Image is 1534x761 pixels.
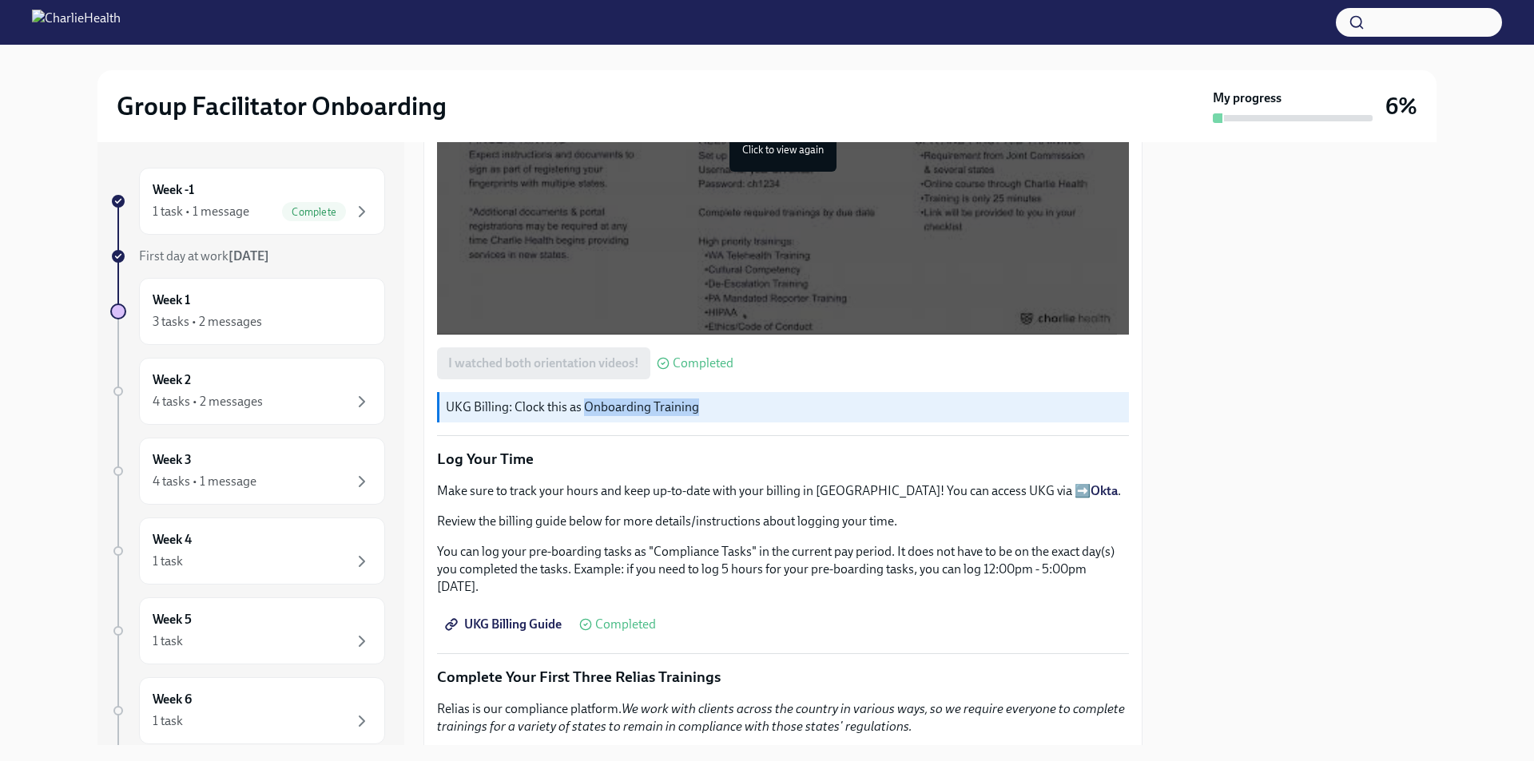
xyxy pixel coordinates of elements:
div: 1 task [153,632,183,650]
h6: Week 5 [153,611,192,628]
strong: My progress [1213,89,1282,107]
h2: Group Facilitator Onboarding [117,90,447,122]
h6: Week 6 [153,691,192,708]
a: Week -11 task • 1 messageComplete [110,168,385,235]
div: 1 task [153,553,183,570]
h3: 6% [1385,92,1417,121]
a: Week 34 tasks • 1 message [110,438,385,505]
a: Week 51 task [110,597,385,664]
h6: Week 4 [153,531,192,549]
span: Completed [673,357,733,370]
div: 1 task • 1 message [153,203,249,220]
h6: Week 1 [153,291,190,309]
span: First day at work [139,248,269,264]
em: We work with clients across the country in various ways, so we require everyone to complete train... [437,701,1125,734]
h6: Week -1 [153,181,194,199]
span: Completed [595,618,656,631]
span: Complete [282,206,346,218]
div: 4 tasks • 1 message [153,473,256,490]
a: Week 13 tasks • 2 messages [110,278,385,345]
p: UKG Billing: Clock this as Onboarding Training [446,398,1123,416]
a: Week 24 tasks • 2 messages [110,358,385,425]
h6: Week 3 [153,451,192,469]
p: Review the billing guide below for more details/instructions about logging your time. [437,513,1129,530]
p: Complete Your First Three Relias Trainings [437,667,1129,688]
p: Log Your Time [437,449,1129,470]
img: CharlieHealth [32,10,121,35]
strong: [DATE] [229,248,269,264]
a: First day at work[DATE] [110,248,385,265]
a: Okta [1091,483,1118,498]
p: You can log your pre-boarding tasks as "Compliance Tasks" in the current pay period. It does not ... [437,543,1129,596]
p: Relias is our compliance platform. [437,700,1129,735]
div: 1 task [153,712,183,730]
a: UKG Billing Guide [437,608,573,640]
a: Week 61 task [110,677,385,744]
div: 3 tasks • 2 messages [153,313,262,331]
h6: Week 2 [153,371,191,389]
span: UKG Billing Guide [448,616,562,632]
div: 4 tasks • 2 messages [153,393,263,410]
a: Week 41 task [110,517,385,585]
p: Make sure to track your hours and keep up-to-date with your billing in [GEOGRAPHIC_DATA]! You can... [437,482,1129,500]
